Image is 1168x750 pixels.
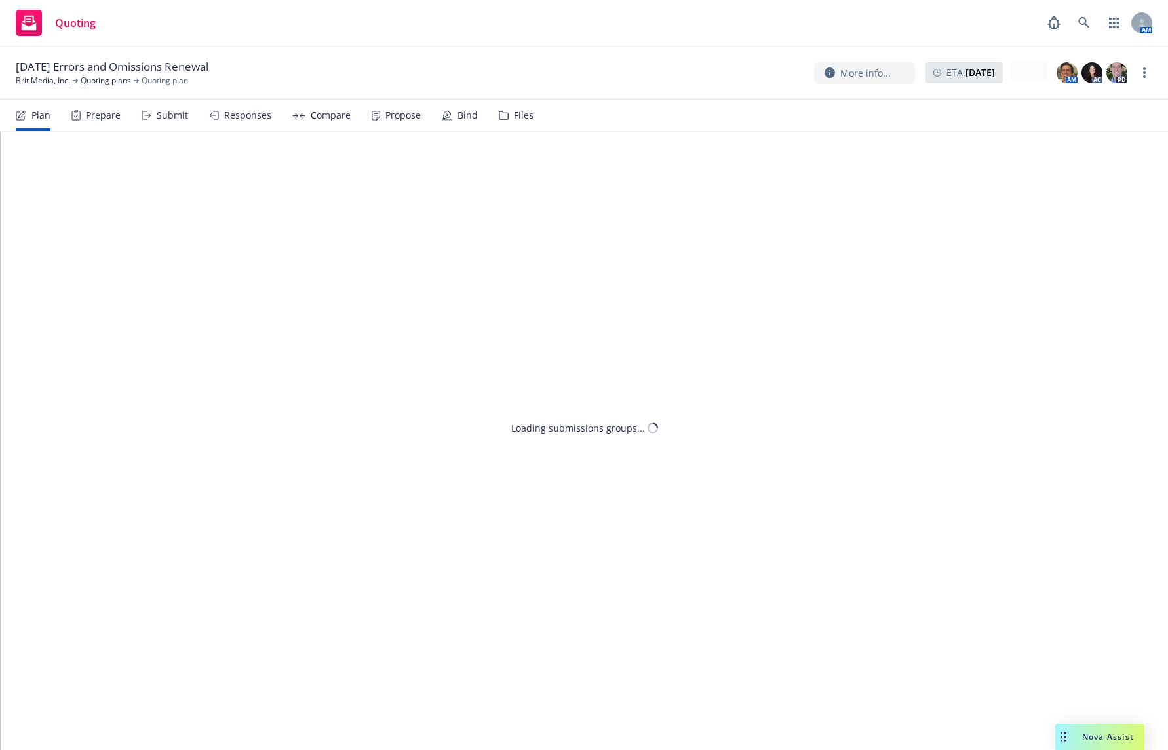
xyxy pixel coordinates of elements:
div: Files [514,110,534,121]
div: Loading submissions groups... [511,421,645,435]
a: Quoting [10,5,101,41]
a: more [1137,65,1152,81]
button: More info... [814,62,915,84]
a: Search [1071,10,1097,36]
strong: [DATE] [965,66,995,79]
div: Bind [457,110,478,121]
a: Switch app [1101,10,1127,36]
span: ETA : [946,66,995,79]
span: Nova Assist [1082,731,1134,742]
div: Plan [31,110,50,121]
span: Quoting [55,18,96,28]
div: Prepare [86,110,121,121]
img: photo [1106,62,1127,83]
a: Report a Bug [1041,10,1067,36]
span: Quoting plan [142,75,188,86]
a: Quoting plans [81,75,131,86]
button: Nova Assist [1055,724,1144,750]
div: Propose [385,110,421,121]
img: photo [1081,62,1102,83]
div: Drag to move [1055,724,1072,750]
span: [DATE] Errors and Omissions Renewal [16,59,208,75]
div: Submit [157,110,188,121]
div: Responses [224,110,271,121]
span: More info... [840,66,891,80]
img: photo [1057,62,1078,83]
div: Compare [311,110,351,121]
a: Brit Media, Inc. [16,75,70,86]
